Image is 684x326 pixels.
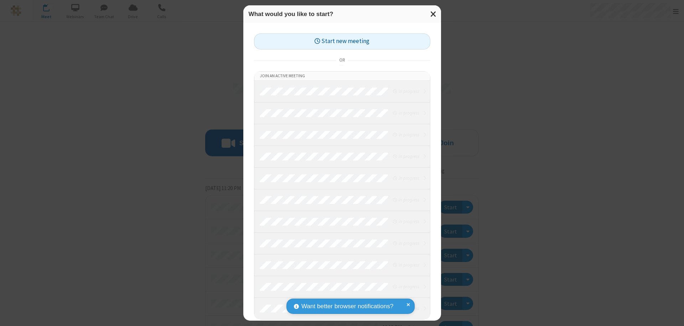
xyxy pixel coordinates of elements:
em: in progress [393,175,419,182]
h3: What would you like to start? [249,11,436,17]
em: in progress [393,110,419,116]
em: in progress [393,262,419,268]
button: Start new meeting [254,33,430,49]
em: in progress [393,218,419,225]
button: Close modal [426,5,441,23]
span: Want better browser notifications? [301,302,393,311]
span: or [336,55,348,65]
li: Join an active meeting [254,72,430,81]
em: in progress [393,240,419,247]
em: in progress [393,88,419,95]
em: in progress [393,283,419,290]
em: in progress [393,153,419,160]
em: in progress [393,196,419,203]
em: in progress [393,131,419,138]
